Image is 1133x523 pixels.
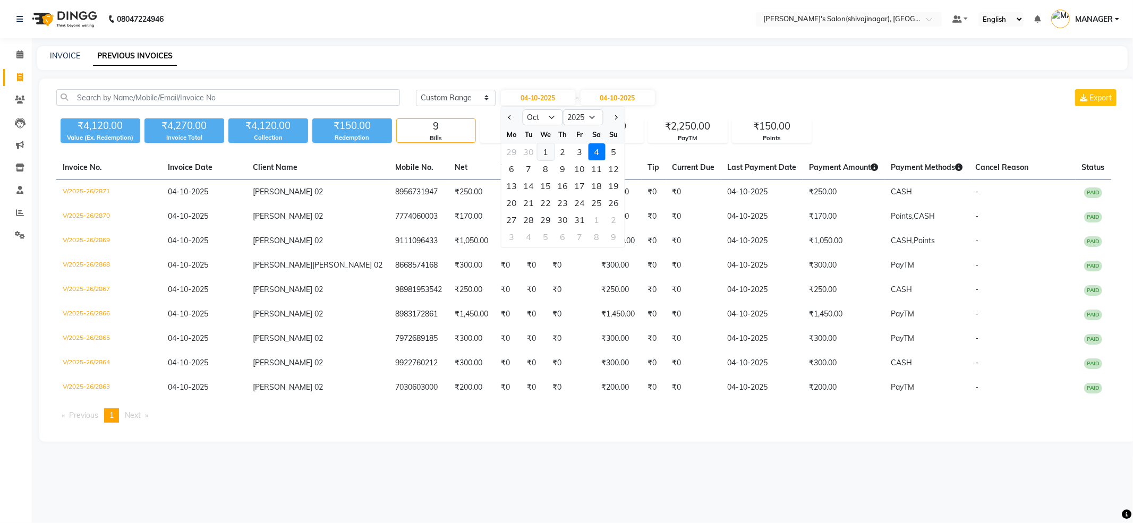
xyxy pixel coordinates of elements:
[721,351,803,375] td: 04-10-2025
[389,351,449,375] td: 9922760212
[605,177,622,194] div: Sunday, October 19, 2025
[389,253,449,278] td: 8668574168
[571,143,588,160] div: 3
[554,160,571,177] div: Thursday, October 9, 2025
[397,134,475,143] div: Bills
[721,204,803,229] td: 04-10-2025
[521,302,547,327] td: ₹0
[537,160,554,177] div: 8
[588,143,605,160] div: Saturday, October 4, 2025
[503,126,520,143] div: Mo
[666,229,721,253] td: ₹0
[521,253,547,278] td: ₹0
[803,180,885,205] td: ₹250.00
[571,228,588,245] div: Friday, November 7, 2025
[588,177,605,194] div: Saturday, October 18, 2025
[537,143,554,160] div: 1
[547,375,595,400] td: ₹0
[56,89,400,106] input: Search by Name/Mobile/Email/Invoice No
[642,351,666,375] td: ₹0
[56,204,162,229] td: V/2025-26/2870
[571,211,588,228] div: 31
[554,160,571,177] div: 9
[976,333,979,343] span: -
[571,143,588,160] div: Friday, October 3, 2025
[503,143,520,160] div: 29
[503,194,520,211] div: Monday, October 20, 2025
[537,228,554,245] div: Wednesday, November 5, 2025
[1084,334,1102,345] span: PAID
[495,351,521,375] td: ₹0
[449,180,495,205] td: ₹250.00
[521,375,547,400] td: ₹0
[520,211,537,228] div: Tuesday, October 28, 2025
[891,285,913,294] span: CASH
[537,177,554,194] div: Wednesday, October 15, 2025
[649,134,727,143] div: PayTM
[521,351,547,375] td: ₹0
[588,228,605,245] div: 8
[976,358,979,367] span: -
[449,204,495,229] td: ₹170.00
[642,229,666,253] td: ₹0
[1075,14,1113,25] span: MANAGER
[976,309,979,319] span: -
[642,302,666,327] td: ₹0
[547,351,595,375] td: ₹0
[503,211,520,228] div: 27
[554,143,571,160] div: 2
[642,278,666,302] td: ₹0
[144,133,224,142] div: Invoice Total
[50,51,80,61] a: INVOICE
[642,180,666,205] td: ₹0
[396,162,434,172] span: Mobile No.
[642,327,666,351] td: ₹0
[253,260,313,270] span: [PERSON_NAME]
[803,302,885,327] td: ₹1,450.00
[56,302,162,327] td: V/2025-26/2866
[605,194,622,211] div: 26
[588,177,605,194] div: 18
[810,162,879,172] span: Payment Amount
[803,253,885,278] td: ₹300.00
[56,408,1119,423] nav: Pagination
[571,177,588,194] div: 17
[61,118,140,133] div: ₹4,120.00
[168,260,209,270] span: 04-10-2025
[554,228,571,245] div: 6
[253,236,323,245] span: [PERSON_NAME] 02
[503,228,520,245] div: 3
[312,133,392,142] div: Redemption
[554,177,571,194] div: 16
[389,229,449,253] td: 9111096433
[495,278,521,302] td: ₹0
[63,162,102,172] span: Invoice No.
[588,126,605,143] div: Sa
[501,90,575,105] input: Start Date
[449,302,495,327] td: ₹1,450.00
[891,211,914,221] span: Points,
[595,278,642,302] td: ₹250.00
[976,260,979,270] span: -
[522,109,563,125] select: Select month
[588,194,605,211] div: Saturday, October 25, 2025
[168,382,209,392] span: 04-10-2025
[547,327,595,351] td: ₹0
[605,211,622,228] div: 2
[605,143,622,160] div: 5
[576,92,580,104] span: -
[117,4,164,34] b: 08047224946
[312,118,392,133] div: ₹150.00
[56,351,162,375] td: V/2025-26/2864
[389,204,449,229] td: 7774060003
[803,351,885,375] td: ₹300.00
[27,4,100,34] img: logo
[595,327,642,351] td: ₹300.00
[503,194,520,211] div: 20
[56,229,162,253] td: V/2025-26/2869
[168,211,209,221] span: 04-10-2025
[721,327,803,351] td: 04-10-2025
[313,260,383,270] span: [PERSON_NAME] 02
[495,327,521,351] td: ₹0
[672,162,715,172] span: Current Due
